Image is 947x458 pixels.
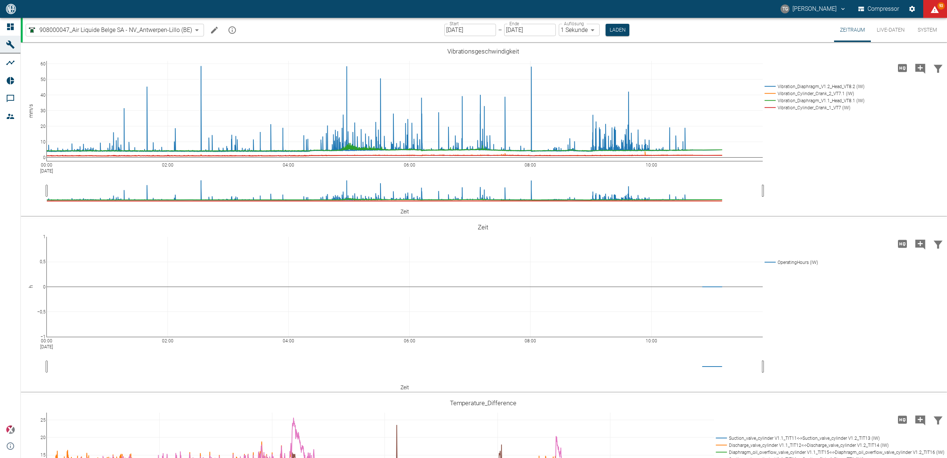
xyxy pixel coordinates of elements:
[509,20,519,27] label: Ende
[564,20,584,27] label: Auflösung
[606,24,629,36] button: Laden
[929,410,947,429] button: Daten filtern
[834,18,871,42] button: Zeitraum
[911,58,929,78] button: Kommentar hinzufügen
[857,2,901,16] button: Compressor
[894,416,911,423] span: Hohe Auflösung
[27,26,192,35] a: 908000047_Air Liquide Belge SA - NV_Antwerpen-Lillo (BE)
[450,20,459,27] label: Start
[39,26,192,34] span: 908000047_Air Liquide Belge SA - NV_Antwerpen-Lillo (BE)
[911,18,944,42] button: System
[905,2,919,16] button: Einstellungen
[911,234,929,254] button: Kommentar hinzufügen
[894,240,911,247] span: Hohe Auflösung
[498,26,502,34] p: –
[444,24,496,36] input: DD.MM.YYYY
[929,234,947,254] button: Daten filtern
[871,18,911,42] button: Live-Daten
[937,2,945,10] span: 93
[781,4,789,13] div: TG
[504,24,556,36] input: DD.MM.YYYY
[5,4,17,14] img: logo
[559,24,600,36] div: 1 Sekunde
[6,425,15,434] img: Xplore Logo
[929,58,947,78] button: Daten filtern
[225,23,240,38] button: mission info
[779,2,847,16] button: thomas.gregoir@neuman-esser.com
[207,23,222,38] button: Machine bearbeiten
[911,410,929,429] button: Kommentar hinzufügen
[894,64,911,71] span: Hohe Auflösung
